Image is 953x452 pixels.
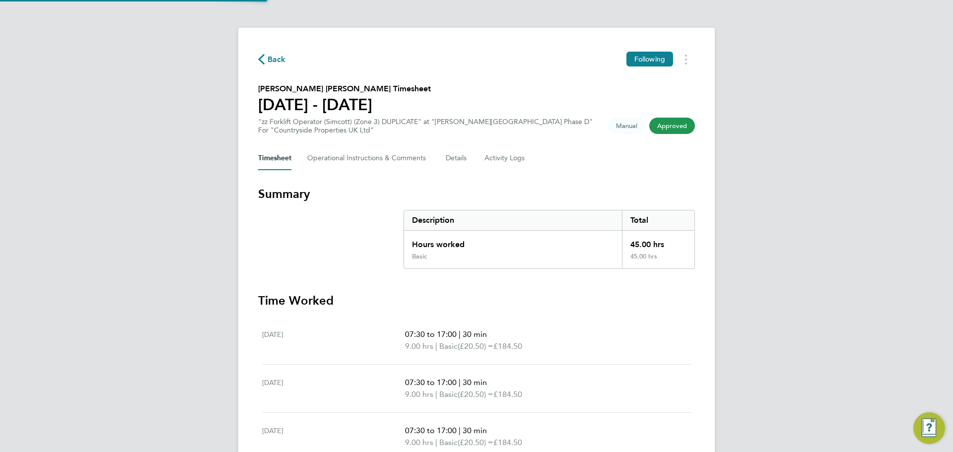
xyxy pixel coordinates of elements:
span: This timesheet has been approved. [649,118,695,134]
span: 9.00 hrs [405,341,433,351]
span: Basic [439,340,458,352]
button: Timesheet [258,146,291,170]
span: 30 min [463,329,487,339]
button: Operational Instructions & Comments [307,146,430,170]
span: (£20.50) = [458,341,493,351]
span: £184.50 [493,438,522,447]
span: Basic [439,437,458,449]
div: "zz Forklift Operator (Simcott) (Zone 3) DUPLICATE" at "[PERSON_NAME][GEOGRAPHIC_DATA] Phase D" [258,118,593,134]
button: Engage Resource Center [913,412,945,444]
span: 9.00 hrs [405,389,433,399]
span: 30 min [463,378,487,387]
div: 45.00 hrs [622,231,694,253]
div: Description [404,210,622,230]
button: Back [258,53,286,65]
span: £184.50 [493,341,522,351]
button: Details [446,146,469,170]
span: Back [268,54,286,65]
span: Following [634,55,665,64]
span: 07:30 to 17:00 [405,378,457,387]
h1: [DATE] - [DATE] [258,95,431,115]
span: 9.00 hrs [405,438,433,447]
span: | [459,329,461,339]
span: | [435,389,437,399]
span: | [435,438,437,447]
span: £184.50 [493,389,522,399]
span: 30 min [463,426,487,435]
span: | [459,378,461,387]
button: Following [626,52,673,66]
button: Timesheets Menu [677,52,695,67]
span: This timesheet was manually created. [608,118,645,134]
div: Basic [412,253,427,260]
span: | [459,426,461,435]
span: Basic [439,388,458,400]
div: Hours worked [404,231,622,253]
h3: Time Worked [258,293,695,309]
div: [DATE] [262,425,405,449]
h2: [PERSON_NAME] [PERSON_NAME] Timesheet [258,83,431,95]
span: (£20.50) = [458,389,493,399]
span: 07:30 to 17:00 [405,329,457,339]
button: Activity Logs [484,146,526,170]
div: For "Countryside Properties UK Ltd" [258,126,593,134]
div: Total [622,210,694,230]
span: 07:30 to 17:00 [405,426,457,435]
div: Summary [404,210,695,269]
div: 45.00 hrs [622,253,694,268]
div: [DATE] [262,328,405,352]
h3: Summary [258,186,695,202]
div: [DATE] [262,377,405,400]
span: | [435,341,437,351]
span: (£20.50) = [458,438,493,447]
